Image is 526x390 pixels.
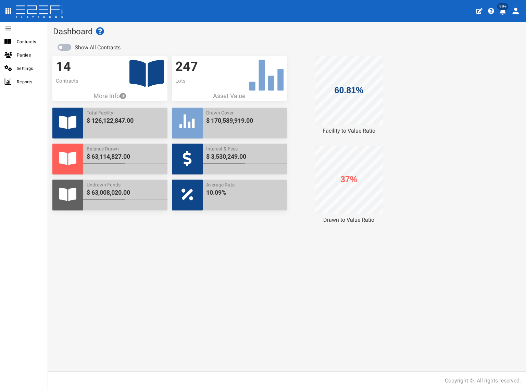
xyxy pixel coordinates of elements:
[175,60,284,74] h3: 247
[206,181,284,188] span: Average Rate
[53,27,521,36] h1: Dashboard
[75,44,121,52] label: Show All Contracts
[87,188,164,197] span: $ 63,008,020.00
[17,78,42,86] span: Reports
[87,116,164,125] span: $ 126,122,847.00
[206,188,284,197] span: 10.09%
[291,127,406,135] div: Facility to Value Ratio
[17,38,42,46] span: Contracts
[56,60,164,74] h3: 14
[206,145,284,152] span: Interest & Fees
[206,109,284,116] span: Drawn Cover
[175,77,284,85] p: Lots
[206,152,284,161] span: $ 3,530,249.00
[17,51,42,59] span: Parties
[56,77,164,85] p: Contracts
[445,377,521,385] div: Copyright ©. All rights reserved.
[172,92,287,100] p: Asset Value
[87,152,164,161] span: $ 63,114,827.00
[87,109,164,116] span: Total Facility
[87,145,164,152] span: Balance Drawn
[87,181,164,188] span: Undrawn Funds
[206,116,284,125] span: $ 170,589,919.00
[291,216,406,224] div: Drawn to Value Ratio
[17,64,42,72] span: Settings
[52,92,167,100] a: More Info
